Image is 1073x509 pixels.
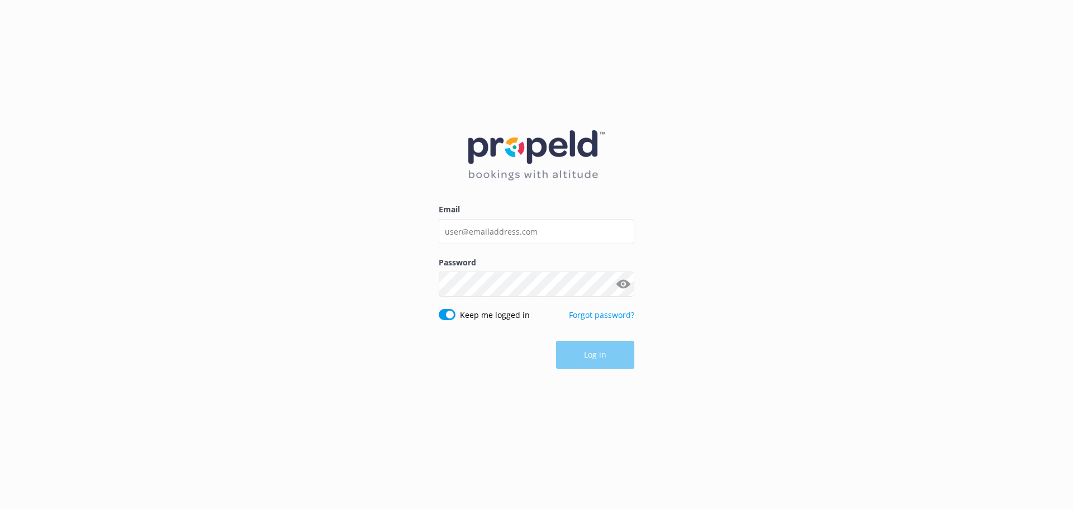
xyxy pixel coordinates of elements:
button: Show password [612,273,634,296]
img: 12-1677471078.png [468,130,605,181]
label: Password [439,256,634,269]
label: Keep me logged in [460,309,530,321]
a: Forgot password? [569,310,634,320]
label: Email [439,203,634,216]
input: user@emailaddress.com [439,219,634,244]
